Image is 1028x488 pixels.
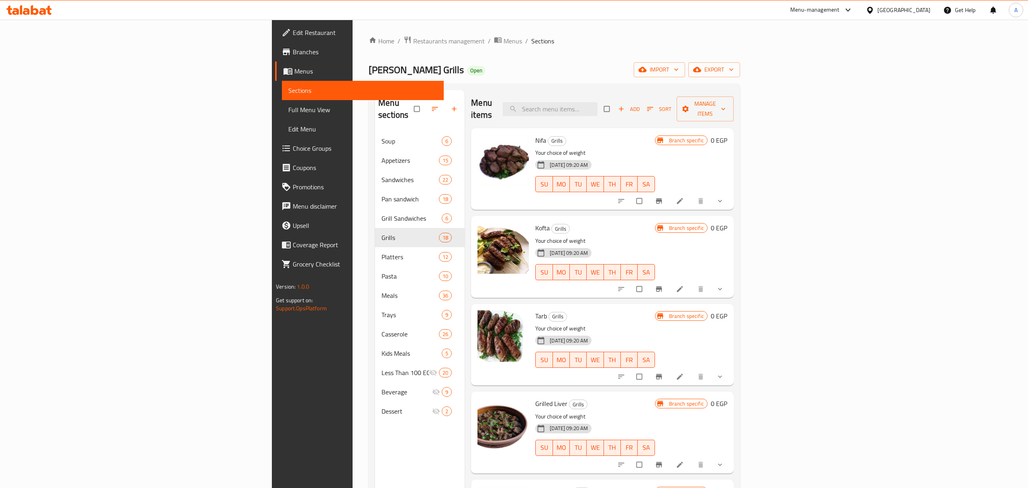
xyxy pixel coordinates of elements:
[426,100,445,118] span: Sort sections
[634,62,685,77] button: import
[632,281,649,297] span: Select to update
[293,47,437,57] span: Branches
[535,176,553,192] button: SU
[432,407,440,415] svg: Inactive section
[535,352,553,368] button: SU
[573,354,583,366] span: TU
[381,291,439,300] span: Meals
[293,259,437,269] span: Grocery Checklist
[275,177,444,197] a: Promotions
[621,352,638,368] button: FR
[293,221,437,230] span: Upsell
[570,440,587,456] button: TU
[442,136,452,146] div: items
[535,134,546,146] span: Nifa
[716,197,724,205] svg: Show Choices
[604,352,621,368] button: TH
[711,398,727,409] h6: 0 EGP
[590,354,600,366] span: WE
[711,222,727,234] h6: 0 EGP
[276,303,327,314] a: Support.OpsPlatform
[409,101,426,117] span: Select all sections
[553,176,570,192] button: MO
[404,36,485,46] a: Restaurants management
[607,354,618,366] span: TH
[666,137,707,144] span: Branch specific
[666,400,707,408] span: Branch specific
[612,280,632,298] button: sort-choices
[375,228,465,247] div: Grills18
[632,457,649,472] span: Select to update
[535,222,550,234] span: Kofta
[556,178,567,190] span: MO
[877,6,930,14] div: [GEOGRAPHIC_DATA]
[276,295,313,306] span: Get support on:
[539,267,549,278] span: SU
[275,235,444,254] a: Coverage Report
[439,253,451,261] span: 12
[381,213,442,223] span: Grill Sandwiches
[381,329,439,339] span: Casserole
[375,286,465,305] div: Meals36
[429,369,437,377] svg: Inactive section
[375,267,465,286] div: Pasta10
[288,86,437,95] span: Sections
[381,156,439,165] span: Appetizers
[711,456,730,474] button: show more
[381,271,439,281] span: Pasta
[375,131,465,151] div: Soup6
[477,310,529,362] img: Tarb
[587,352,604,368] button: WE
[556,354,567,366] span: MO
[621,440,638,456] button: FR
[439,195,451,203] span: 18
[692,368,711,385] button: delete
[531,36,554,46] span: Sections
[381,310,442,320] div: Trays
[650,368,669,385] button: Branch-specific-item
[381,194,439,204] div: Pan sandwich
[381,233,439,242] div: Grills
[539,354,549,366] span: SU
[293,201,437,211] span: Menu disclaimer
[381,175,439,185] div: Sandwiches
[590,267,600,278] span: WE
[645,103,673,115] button: Sort
[293,144,437,153] span: Choice Groups
[549,312,567,321] span: Grills
[381,252,439,262] span: Platters
[442,311,451,319] span: 9
[445,100,465,118] button: Add section
[692,192,711,210] button: delete
[282,81,444,100] a: Sections
[504,36,522,46] span: Menus
[587,264,604,280] button: WE
[293,28,437,37] span: Edit Restaurant
[612,456,632,474] button: sort-choices
[375,324,465,344] div: Casserole26
[573,267,583,278] span: TU
[621,176,638,192] button: FR
[442,406,452,416] div: items
[467,66,485,76] div: Open
[439,329,452,339] div: items
[375,247,465,267] div: Platters12
[439,273,451,280] span: 10
[683,99,727,119] span: Manage items
[293,163,437,172] span: Coupons
[666,312,707,320] span: Branch specific
[439,194,452,204] div: items
[632,369,649,384] span: Select to update
[641,354,651,366] span: SA
[535,236,655,246] p: Your choice of weight
[539,442,549,453] span: SU
[488,36,491,46] li: /
[375,402,465,421] div: Dessert2
[632,193,649,209] span: Select to update
[375,151,465,170] div: Appetizers15
[381,349,442,358] div: Kids Meals
[551,224,570,234] div: Grills
[413,36,485,46] span: Restaurants management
